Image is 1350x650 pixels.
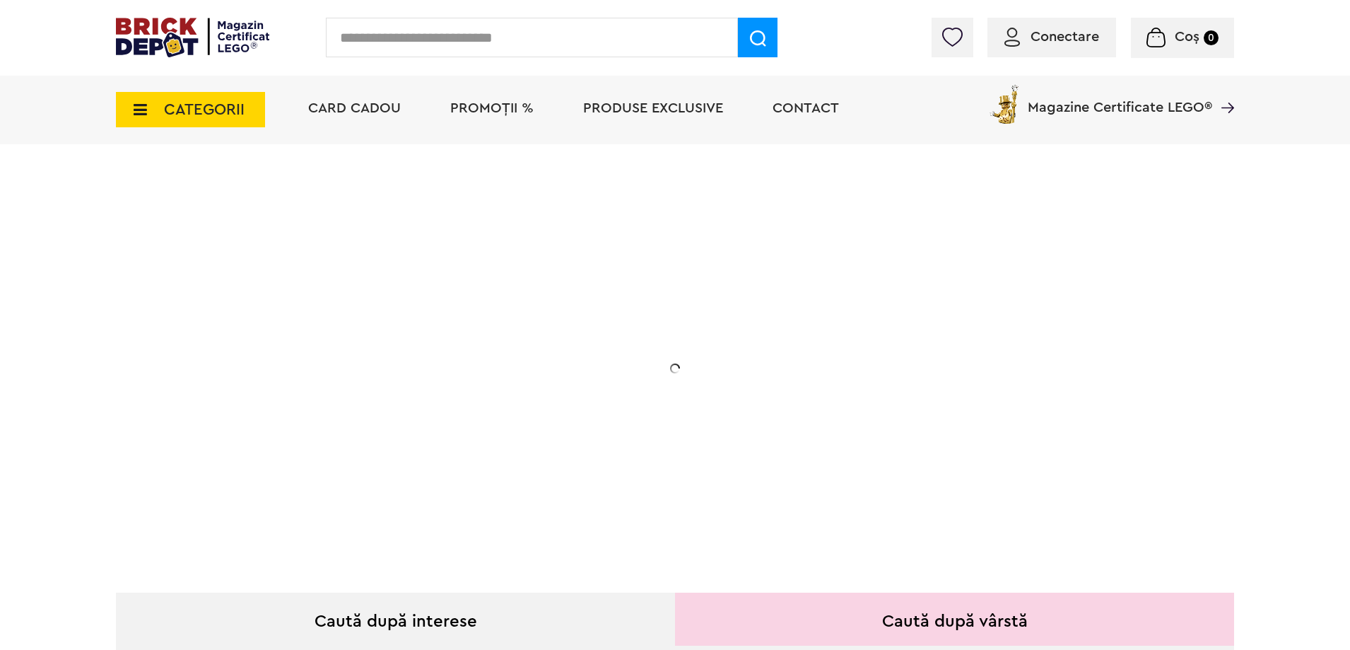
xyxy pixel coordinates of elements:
div: Explorează [216,441,499,459]
h1: 20% Reducere! [216,285,499,336]
small: 0 [1204,30,1219,45]
a: Contact [773,101,839,115]
div: Caută după vârstă [675,593,1234,646]
a: Magazine Certificate LEGO® [1212,82,1234,96]
a: Conectare [1004,30,1099,44]
a: PROMOȚII % [450,101,534,115]
span: Coș [1175,30,1199,44]
span: Magazine Certificate LEGO® [1028,82,1212,115]
a: Produse exclusive [583,101,723,115]
a: Card Cadou [308,101,401,115]
span: CATEGORII [164,102,245,117]
div: Caută după interese [116,593,675,646]
h2: La două seturi LEGO de adulți achiziționate din selecție! În perioada 12 - [DATE]! [216,350,499,410]
span: Conectare [1031,30,1099,44]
